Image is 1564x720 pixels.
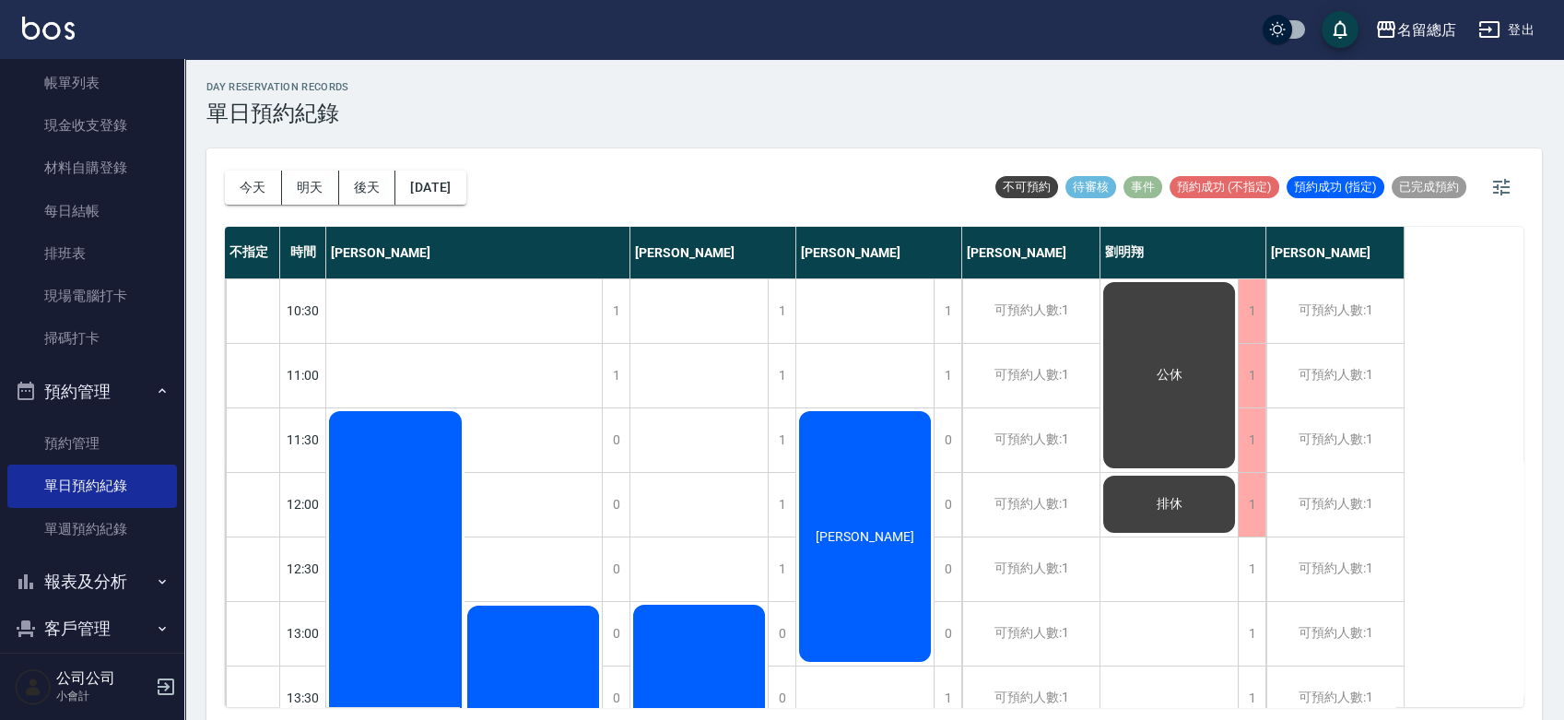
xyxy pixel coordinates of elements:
[280,601,326,666] div: 13:00
[1266,602,1404,666] div: 可預約人數:1
[768,537,795,601] div: 1
[22,17,75,40] img: Logo
[812,529,918,544] span: [PERSON_NAME]
[1238,602,1265,666] div: 1
[1238,537,1265,601] div: 1
[7,465,177,507] a: 單日預約紀錄
[1266,279,1404,343] div: 可預約人數:1
[1266,227,1405,278] div: [PERSON_NAME]
[1322,11,1358,48] button: save
[934,537,961,601] div: 0
[7,508,177,550] a: 單週預約紀錄
[15,668,52,705] img: Person
[56,669,150,688] h5: 公司公司
[1397,18,1456,41] div: 名留總店
[602,602,629,666] div: 0
[1238,279,1265,343] div: 1
[7,605,177,653] button: 客戶管理
[768,344,795,407] div: 1
[7,368,177,416] button: 預約管理
[962,279,1100,343] div: 可預約人數:1
[7,275,177,317] a: 現場電腦打卡
[7,147,177,189] a: 材料自購登錄
[602,344,629,407] div: 1
[630,227,796,278] div: [PERSON_NAME]
[395,171,465,205] button: [DATE]
[7,558,177,606] button: 報表及分析
[768,602,795,666] div: 0
[1123,179,1162,195] span: 事件
[225,171,282,205] button: 今天
[1100,227,1266,278] div: 劉明翔
[602,473,629,537] div: 0
[225,227,280,278] div: 不指定
[7,317,177,360] a: 掃碼打卡
[1065,179,1116,195] span: 待審核
[768,279,795,343] div: 1
[1170,179,1279,195] span: 預約成功 (不指定)
[934,279,961,343] div: 1
[280,278,326,343] div: 10:30
[934,408,961,472] div: 0
[768,408,795,472] div: 1
[962,408,1100,472] div: 可預約人數:1
[1368,11,1464,49] button: 名留總店
[7,232,177,275] a: 排班表
[1392,179,1466,195] span: 已完成預約
[1153,496,1186,513] span: 排休
[1238,344,1265,407] div: 1
[934,602,961,666] div: 0
[1266,408,1404,472] div: 可預約人數:1
[280,407,326,472] div: 11:30
[1266,344,1404,407] div: 可預約人數:1
[962,537,1100,601] div: 可預約人數:1
[1238,473,1265,537] div: 1
[934,473,961,537] div: 0
[1238,408,1265,472] div: 1
[934,344,961,407] div: 1
[206,81,349,93] h2: day Reservation records
[995,179,1058,195] span: 不可預約
[1266,473,1404,537] div: 可預約人數:1
[768,473,795,537] div: 1
[206,100,349,126] h3: 單日預約紀錄
[962,227,1100,278] div: [PERSON_NAME]
[56,688,150,704] p: 小會計
[280,537,326,601] div: 12:30
[7,653,177,701] button: 員工及薪資
[962,473,1100,537] div: 可預約人數:1
[7,190,177,232] a: 每日結帳
[962,602,1100,666] div: 可預約人數:1
[962,344,1100,407] div: 可預約人數:1
[796,227,962,278] div: [PERSON_NAME]
[280,227,326,278] div: 時間
[339,171,396,205] button: 後天
[1153,367,1186,384] span: 公休
[602,408,629,472] div: 0
[280,472,326,537] div: 12:00
[282,171,339,205] button: 明天
[7,62,177,104] a: 帳單列表
[1287,179,1384,195] span: 預約成功 (指定)
[326,227,630,278] div: [PERSON_NAME]
[7,422,177,465] a: 預約管理
[280,343,326,407] div: 11:00
[1471,13,1542,47] button: 登出
[602,279,629,343] div: 1
[1266,537,1404,601] div: 可預約人數:1
[602,537,629,601] div: 0
[7,104,177,147] a: 現金收支登錄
